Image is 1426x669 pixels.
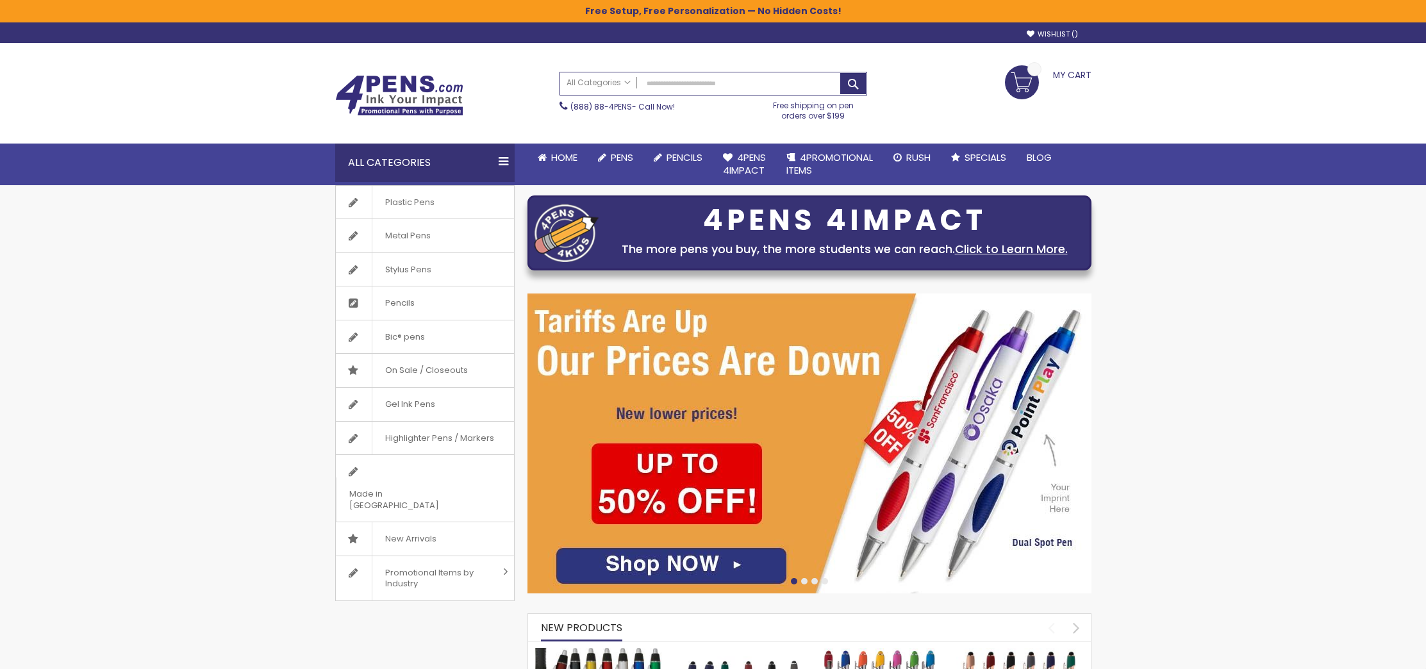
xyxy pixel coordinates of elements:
span: Pencils [372,286,427,320]
a: 4Pens4impact [713,144,776,185]
div: next [1065,616,1088,639]
a: The Barton Custom Pens Special Offer [535,647,663,658]
span: New Products [541,620,622,635]
div: All Categories [335,144,515,182]
a: Ellipse Softy Brights with Stylus Pen - Laser [816,647,944,658]
span: Pens [611,151,633,164]
a: Pens [588,144,643,172]
span: Gel Ink Pens [372,388,448,421]
a: Blog [1016,144,1062,172]
a: Rush [883,144,941,172]
span: 4PROMOTIONAL ITEMS [786,151,873,177]
a: Made in [GEOGRAPHIC_DATA] [336,455,514,522]
a: All Categories [560,72,637,94]
span: Specials [965,151,1006,164]
a: Home [527,144,588,172]
span: 4Pens 4impact [723,151,766,177]
a: Pencils [643,144,713,172]
img: 4Pens Custom Pens and Promotional Products [335,75,463,116]
a: Click to Learn More. [955,241,1068,257]
div: prev [1040,616,1063,639]
a: 4PROMOTIONALITEMS [776,144,883,185]
span: Rush [906,151,931,164]
a: Stylus Pens [336,253,514,286]
span: Made in [GEOGRAPHIC_DATA] [336,477,482,522]
span: On Sale / Closeouts [372,354,481,387]
span: Pencils [667,151,702,164]
a: On Sale / Closeouts [336,354,514,387]
div: Free shipping on pen orders over $199 [759,95,867,121]
img: /cheap-promotional-products.html [527,293,1091,593]
span: Home [551,151,577,164]
span: Highlighter Pens / Markers [372,422,507,455]
a: (888) 88-4PENS [570,101,632,112]
span: Stylus Pens [372,253,444,286]
div: 4PENS 4IMPACT [605,207,1084,234]
a: Pencils [336,286,514,320]
a: Plastic Pens [336,186,514,219]
span: - Call Now! [570,101,675,112]
a: Wishlist [1027,29,1078,39]
a: Bic® pens [336,320,514,354]
span: Promotional Items by Industry [372,556,499,600]
span: Bic® pens [372,320,438,354]
a: Promotional Items by Industry [336,556,514,600]
span: All Categories [567,78,631,88]
span: Blog [1027,151,1052,164]
a: Gel Ink Pens [336,388,514,421]
a: Specials [941,144,1016,172]
a: Custom Soft Touch Metal Pen - Stylus Top [675,647,803,658]
div: The more pens you buy, the more students we can reach. [605,240,1084,258]
a: New Arrivals [336,522,514,556]
a: Ellipse Softy Rose Gold Classic with Stylus Pen - Silver Laser [956,647,1084,658]
a: Metal Pens [336,219,514,252]
span: New Arrivals [372,522,449,556]
img: four_pen_logo.png [535,204,599,262]
a: Highlighter Pens / Markers [336,422,514,455]
span: Metal Pens [372,219,444,252]
span: Plastic Pens [372,186,447,219]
